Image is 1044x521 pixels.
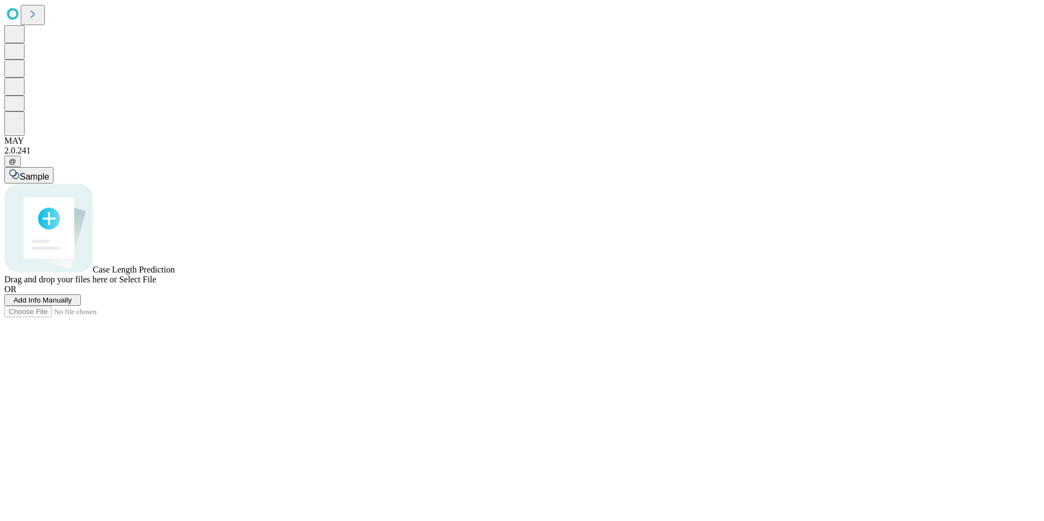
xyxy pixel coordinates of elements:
span: OR [4,285,16,294]
span: Case Length Prediction [93,265,175,274]
button: Add Info Manually [4,294,81,306]
div: MAY [4,136,1040,146]
button: @ [4,156,21,167]
div: 2.0.241 [4,146,1040,156]
span: Add Info Manually [14,296,72,304]
span: Drag and drop your files here or [4,275,117,284]
span: @ [9,157,16,165]
span: Select File [119,275,156,284]
button: Sample [4,167,54,183]
span: Sample [20,172,49,181]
